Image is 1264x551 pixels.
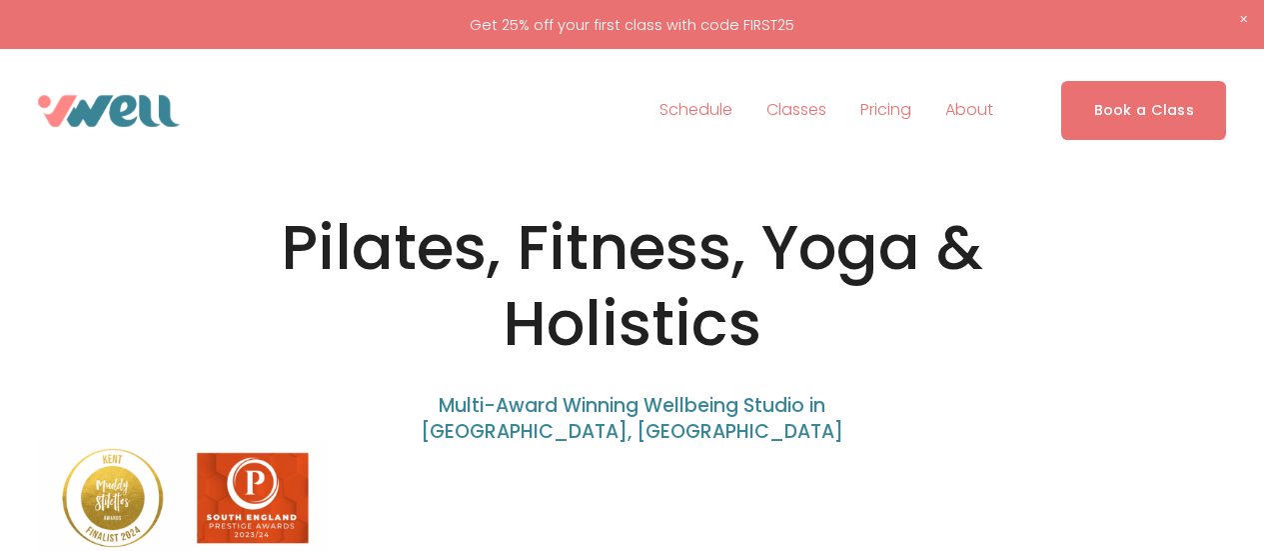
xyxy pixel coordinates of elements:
[1061,81,1226,140] a: Book a Class
[421,392,843,445] span: Multi-Award Winning Wellbeing Studio in [GEOGRAPHIC_DATA], [GEOGRAPHIC_DATA]
[766,96,826,125] span: Classes
[766,95,826,127] a: folder dropdown
[38,95,180,127] img: VWell
[659,95,732,127] a: Schedule
[945,95,993,127] a: folder dropdown
[188,210,1076,362] h1: Pilates, Fitness, Yoga & Holistics
[945,96,993,125] span: About
[860,95,911,127] a: Pricing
